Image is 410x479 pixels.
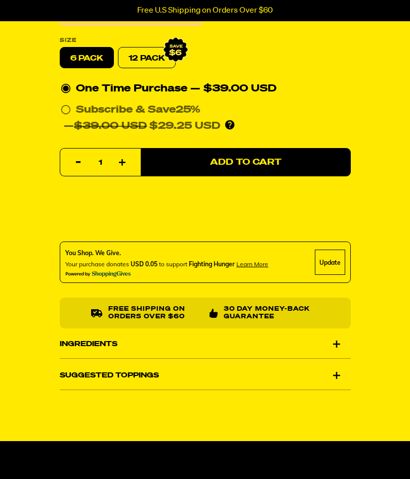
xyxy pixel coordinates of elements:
[66,149,135,177] input: quantity
[189,261,235,268] span: Fighting Hunger
[60,38,351,43] label: Size
[60,47,114,69] label: 6 pack
[141,149,351,177] button: Add to Cart
[61,81,350,97] div: One Time Purchase
[65,261,129,268] span: Your purchase donates
[65,271,131,278] img: Powered By ShoppingGives
[74,121,147,131] del: $39.00 USD
[64,118,220,134] div: — $29.25 USD
[5,433,95,474] iframe: Marketing Popup
[60,361,351,390] div: Suggested Toppings
[223,306,319,321] p: 30 Day Money-Back Guarantee
[65,249,268,258] div: You Shop. We Give.
[131,261,157,268] span: USD 0.05
[176,105,200,115] span: 25%
[60,330,351,358] div: Ingredients
[315,250,345,275] div: Update Cause Button
[76,102,200,118] div: Subscribe & Save
[159,261,187,268] span: to support
[236,261,268,268] span: Learn more about donating
[190,81,276,97] div: — $39.00 USD
[108,306,201,321] p: Free shipping on orders over $60
[210,158,281,167] span: Add to Cart
[118,47,176,69] a: 12 Pack
[137,6,273,15] p: Free U.S Shipping on Orders Over $60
